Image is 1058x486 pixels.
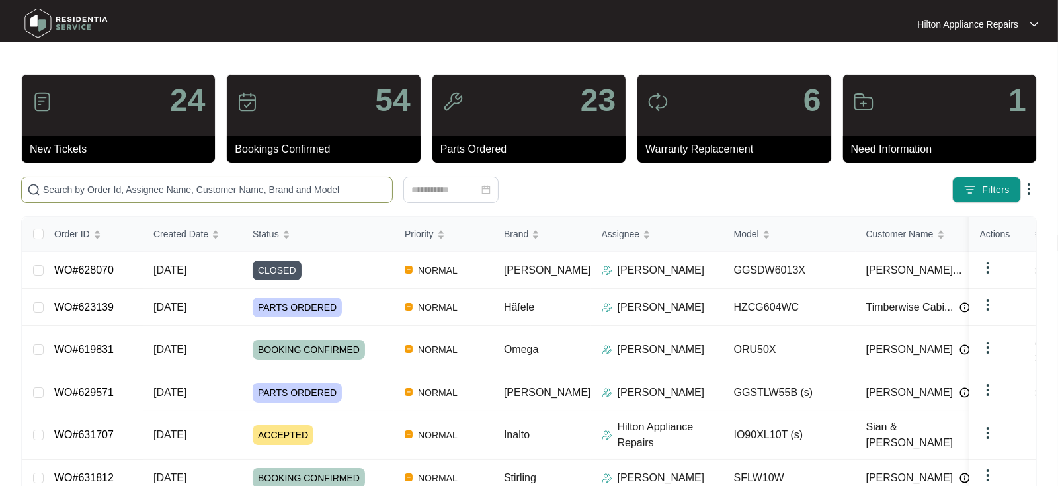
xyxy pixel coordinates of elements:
p: 54 [375,85,410,116]
a: WO#623139 [54,302,114,313]
img: Vercel Logo [405,430,413,438]
img: Assigner Icon [602,387,612,398]
td: GGSTLW55B (s) [723,374,856,411]
p: Need Information [851,142,1036,157]
span: Model [734,227,759,241]
p: 23 [581,85,616,116]
span: [DATE] [153,387,186,398]
img: search-icon [27,183,40,196]
img: icon [647,91,669,112]
img: Assigner Icon [602,473,612,483]
span: PARTS ORDERED [253,298,342,317]
img: Info icon [959,387,970,398]
img: Info icon [959,344,970,355]
a: WO#629571 [54,387,114,398]
button: filter iconFilters [952,177,1021,203]
span: [DATE] [153,429,186,440]
span: NORMAL [413,427,463,443]
img: dropdown arrow [980,260,996,276]
p: 24 [170,85,205,116]
img: icon [32,91,53,112]
span: CLOSED [253,261,302,280]
p: New Tickets [30,142,215,157]
span: [DATE] [153,264,186,276]
img: Vercel Logo [405,473,413,481]
span: NORMAL [413,385,463,401]
img: Assigner Icon [602,265,612,276]
span: Brand [504,227,528,241]
p: Warranty Replacement [645,142,831,157]
a: WO#619831 [54,344,114,355]
img: dropdown arrow [980,340,996,356]
a: WO#628070 [54,264,114,276]
img: icon [442,91,464,112]
img: Vercel Logo [405,266,413,274]
img: dropdown arrow [1030,21,1038,28]
span: Stirling [504,472,536,483]
span: [PERSON_NAME] [866,342,954,358]
th: Brand [493,217,591,252]
th: Actions [969,217,1036,252]
a: WO#631707 [54,429,114,440]
span: Omega [504,344,538,355]
th: Customer Name [856,217,988,252]
span: Sian & [PERSON_NAME] [866,419,971,451]
span: NORMAL [413,470,463,486]
img: dropdown arrow [980,297,996,313]
p: 1 [1008,85,1026,116]
td: HZCG604WC [723,289,856,326]
span: [PERSON_NAME] [504,387,591,398]
span: [PERSON_NAME] [866,470,954,486]
span: Häfele [504,302,534,313]
a: WO#631812 [54,472,114,483]
img: dropdown arrow [980,425,996,441]
p: Parts Ordered [440,142,626,157]
p: [PERSON_NAME] [618,300,705,315]
img: dropdown arrow [980,467,996,483]
p: [PERSON_NAME] [618,342,705,358]
td: GGSDW6013X [723,252,856,289]
th: Order ID [44,217,143,252]
span: ACCEPTED [253,425,313,445]
span: [PERSON_NAME] [504,264,591,276]
span: NORMAL [413,342,463,358]
th: Status [242,217,394,252]
p: Hilton Appliance Repairs [917,18,1018,31]
img: Info icon [959,302,970,313]
span: Filters [982,183,1010,197]
td: ORU50X [723,326,856,374]
span: Order ID [54,227,90,241]
span: Priority [405,227,434,241]
img: icon [853,91,874,112]
td: IO90XL10T (s) [723,411,856,460]
img: Vercel Logo [405,345,413,353]
img: Assigner Icon [602,302,612,313]
th: Model [723,217,856,252]
p: Hilton Appliance Repairs [618,419,723,451]
img: Info icon [969,265,979,276]
input: Search by Order Id, Assignee Name, Customer Name, Brand and Model [43,182,387,197]
span: [DATE] [153,344,186,355]
span: Status [253,227,279,241]
span: [DATE] [153,472,186,483]
span: Created Date [153,227,208,241]
p: [PERSON_NAME] [618,385,705,401]
p: [PERSON_NAME] [618,470,705,486]
span: NORMAL [413,263,463,278]
img: dropdown arrow [1021,181,1037,197]
img: residentia service logo [20,3,112,43]
img: Vercel Logo [405,303,413,311]
img: Info icon [959,473,970,483]
img: Assigner Icon [602,344,612,355]
span: [DATE] [153,302,186,313]
span: [PERSON_NAME] [866,385,954,401]
p: 6 [803,85,821,116]
th: Priority [394,217,493,252]
img: dropdown arrow [980,382,996,398]
p: Bookings Confirmed [235,142,420,157]
span: Customer Name [866,227,934,241]
img: Assigner Icon [602,430,612,440]
img: icon [237,91,258,112]
span: Assignee [602,227,640,241]
span: NORMAL [413,300,463,315]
